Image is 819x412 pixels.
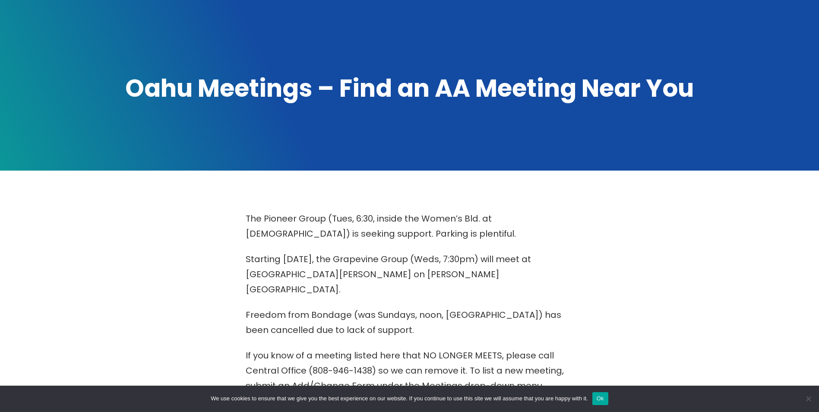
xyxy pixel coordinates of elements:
p: Freedom from Bondage (was Sundays, noon, [GEOGRAPHIC_DATA]) has been cancelled due to lack of sup... [246,307,574,338]
p: If you know of a meeting listed here that NO LONGER MEETS, please call Central Office (808-946-14... [246,348,574,393]
span: We use cookies to ensure that we give you the best experience on our website. If you continue to ... [211,394,588,403]
span: No [804,394,813,403]
button: Ok [592,392,608,405]
p: The Pioneer Group (Tues, 6:30, inside the Women’s Bld. at [DEMOGRAPHIC_DATA]) is seeking support.... [246,211,574,241]
h1: Oahu Meetings – Find an AA Meeting Near You [108,72,712,105]
p: Starting [DATE], the Grapevine Group (Weds, 7:30pm) will meet at [GEOGRAPHIC_DATA][PERSON_NAME] o... [246,252,574,297]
